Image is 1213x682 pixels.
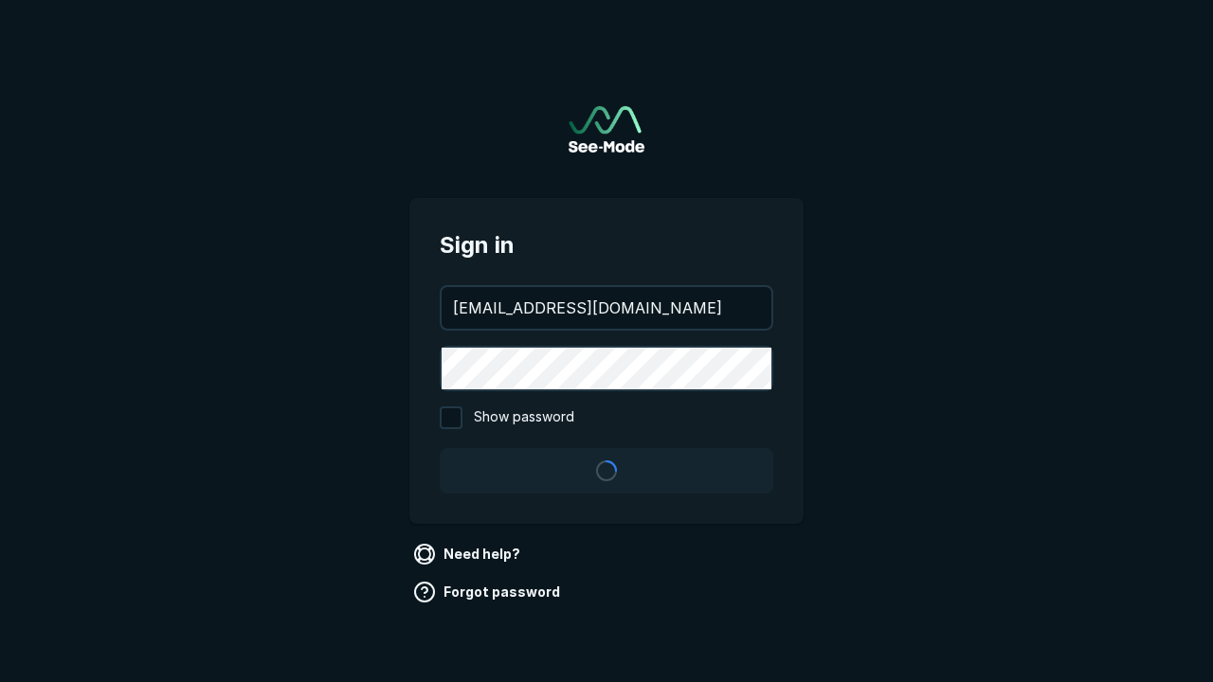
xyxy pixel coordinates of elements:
span: Sign in [440,228,773,262]
span: Show password [474,406,574,429]
a: Go to sign in [569,106,644,153]
input: your@email.com [442,287,771,329]
img: See-Mode Logo [569,106,644,153]
a: Need help? [409,539,528,569]
a: Forgot password [409,577,568,607]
